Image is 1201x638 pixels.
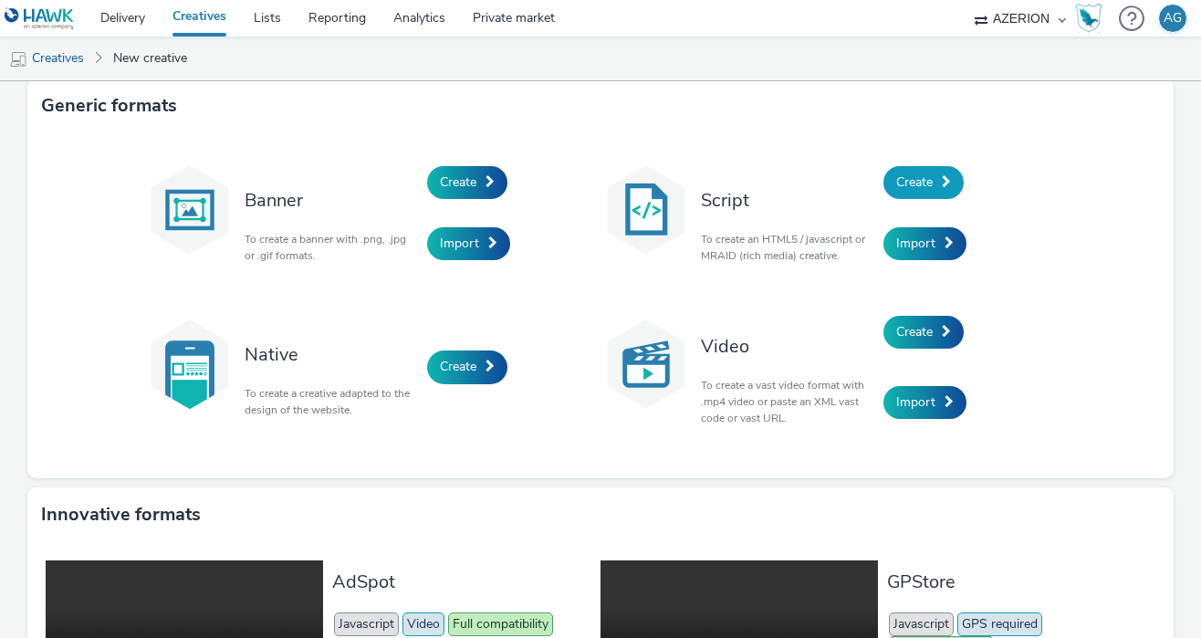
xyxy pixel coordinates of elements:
[332,570,591,594] h3: AdSpot
[144,319,235,410] img: native.svg
[600,164,692,256] img: code.svg
[883,227,966,260] a: Import
[41,92,177,120] h3: Generic formats
[440,173,476,191] span: Create
[889,612,954,636] span: Javascript
[9,50,27,68] img: mobile
[896,393,935,411] span: Import
[402,612,444,636] span: Video
[427,350,507,383] a: Create
[883,316,964,349] a: Create
[896,173,933,191] span: Create
[896,235,935,252] span: Import
[104,37,196,80] a: New creative
[957,612,1042,636] span: GPS required
[701,334,874,359] h3: Video
[701,377,874,426] p: To create a vast video format with .mp4 video or paste an XML vast code or vast URL.
[1075,4,1102,33] img: Hawk Academy
[245,231,418,264] p: To create a banner with .png, .jpg or .gif formats.
[887,570,1146,594] h3: GPStore
[334,612,399,636] span: Javascript
[245,188,418,213] h3: Banner
[245,342,418,367] h3: Native
[440,358,476,375] span: Create
[883,386,966,419] a: Import
[896,323,933,340] span: Create
[41,501,201,528] h3: Innovative formats
[427,227,510,260] a: Import
[144,164,235,256] img: banner.svg
[448,612,553,636] span: Full compatibility
[701,231,874,264] p: To create an HTML5 / javascript or MRAID (rich media) creative.
[5,7,75,30] img: undefined Logo
[1075,4,1110,33] a: Hawk Academy
[1164,5,1182,32] div: AG
[600,319,692,410] img: video.svg
[883,166,964,199] a: Create
[427,166,507,199] a: Create
[701,188,874,213] h3: Script
[440,235,479,252] span: Import
[245,385,418,418] p: To create a creative adapted to the design of the website.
